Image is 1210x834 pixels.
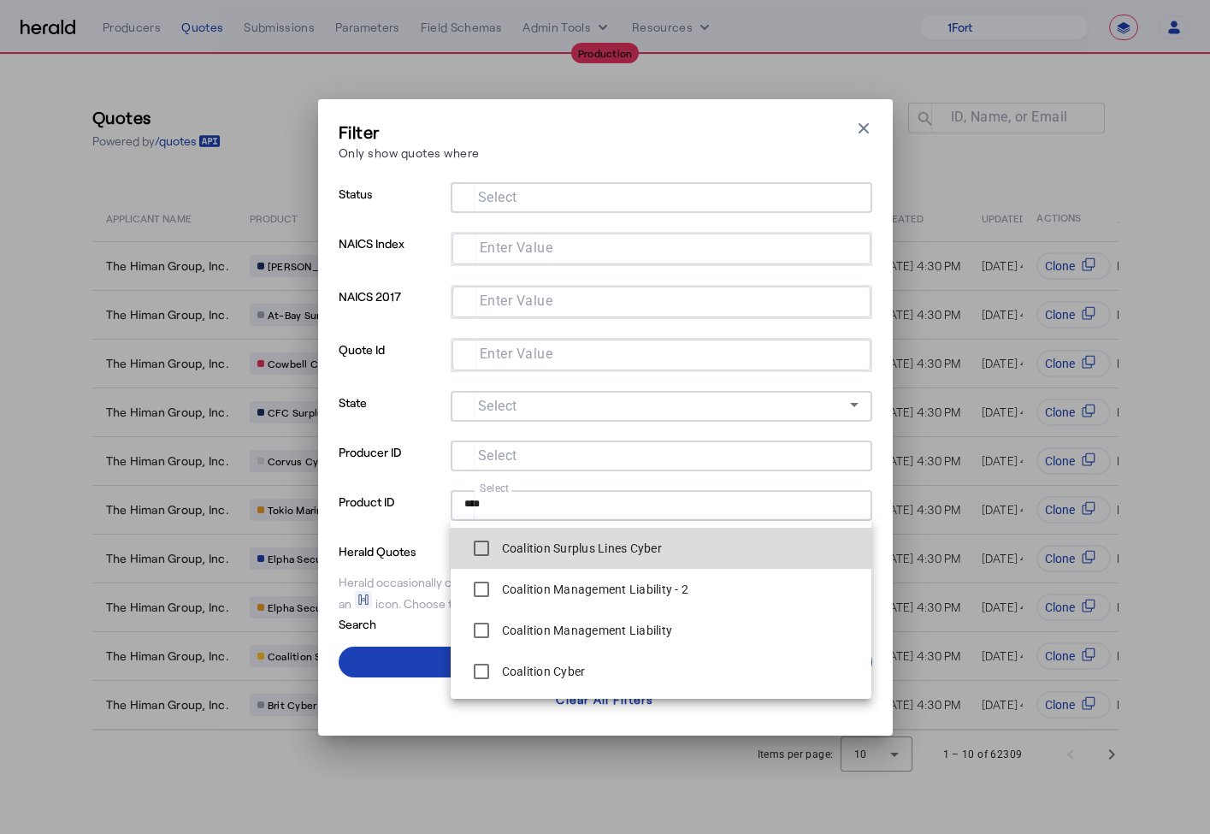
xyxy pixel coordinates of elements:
p: Status [339,182,444,232]
label: Coalition Surplus Lines Cyber [499,540,662,557]
p: NAICS Index [339,232,444,285]
p: Herald Quotes [339,540,472,560]
mat-label: Select [478,447,517,463]
mat-label: Enter Value [480,239,553,255]
p: Product ID [339,490,444,540]
div: Herald occasionally creates quotes on your behalf for testing purposes, which will be shown with ... [339,574,872,612]
p: Producer ID [339,441,444,490]
mat-chip-grid: Selection [466,290,857,311]
mat-chip-grid: Selection [464,444,859,464]
label: Coalition Management Liability [499,622,673,639]
button: Apply Filters [339,647,872,677]
mat-chip-grid: Selection [464,186,859,206]
mat-label: Select [478,397,517,413]
mat-label: Select [480,482,510,494]
mat-chip-grid: Selection [464,494,859,514]
mat-label: Enter Value [480,292,553,308]
button: Clear All Filters [339,684,872,715]
mat-chip-grid: Selection [466,237,857,257]
mat-label: Select [478,188,517,204]
p: State [339,391,444,441]
h3: Filter [339,120,480,144]
div: Clear All Filters [556,690,653,708]
label: Coalition Cyber [499,663,586,680]
p: NAICS 2017 [339,285,444,338]
mat-label: Enter Value [480,345,553,361]
p: Only show quotes where [339,144,480,162]
label: Coalition Management Liability - 2 [499,581,689,598]
p: Quote Id [339,338,444,391]
mat-chip-grid: Selection [466,343,857,364]
p: Search [339,612,472,633]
